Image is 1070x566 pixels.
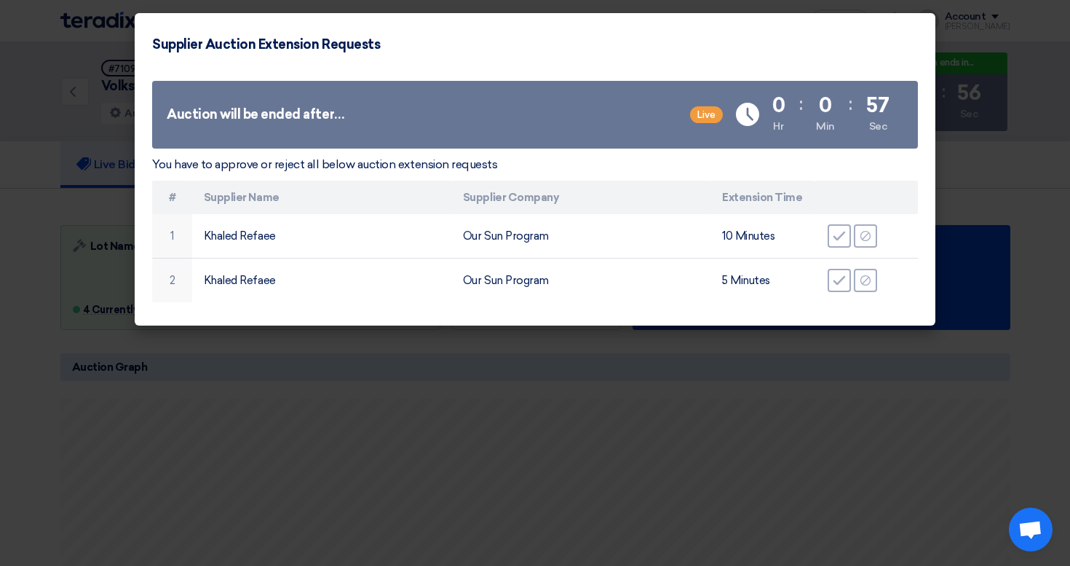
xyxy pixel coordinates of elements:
[152,156,918,173] p: You have to approve or reject all below auction extension requests
[192,214,451,259] td: Khaled Refaee
[819,95,832,116] div: 0
[710,181,814,215] th: Extension Time
[690,106,723,123] span: Live
[773,119,783,134] div: Hr
[816,119,835,134] div: Min
[451,214,710,259] td: Our Sun Program
[192,259,451,303] td: Khaled Refaee
[451,259,710,303] td: Our Sun Program
[152,35,380,55] h4: Supplier Auction Extension Requests
[152,181,192,215] th: #
[849,91,852,117] div: :
[1009,508,1053,551] a: Open chat
[451,181,710,215] th: Supplier Company
[866,95,889,116] div: 57
[772,95,785,116] div: 0
[152,259,192,303] td: 2
[710,259,814,303] td: 5 Minutes
[192,181,451,215] th: Supplier Name
[710,214,814,259] td: 10 Minutes
[167,105,345,125] div: Auction will be ended after…
[152,214,192,259] td: 1
[799,91,803,117] div: :
[869,119,887,134] div: Sec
